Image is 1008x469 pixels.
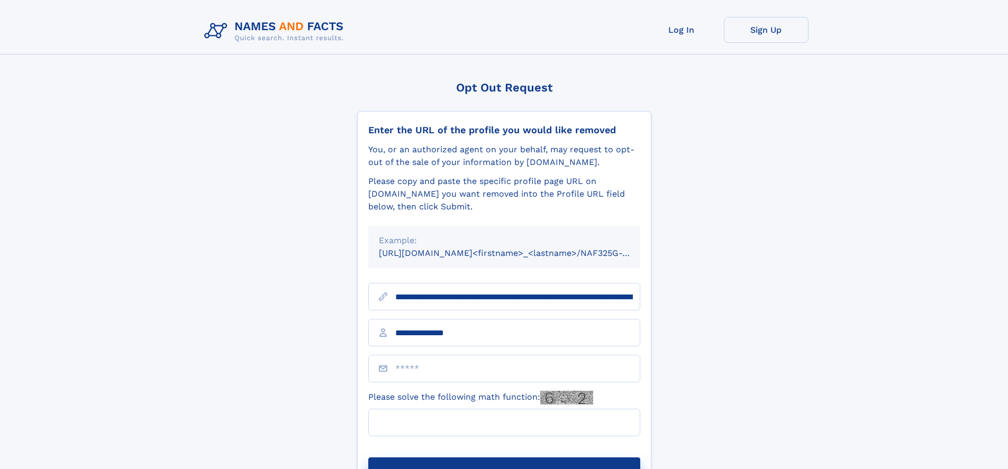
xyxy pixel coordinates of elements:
div: You, or an authorized agent on your behalf, may request to opt-out of the sale of your informatio... [368,143,640,169]
img: Logo Names and Facts [200,17,352,45]
div: Example: [379,234,630,247]
div: Please copy and paste the specific profile page URL on [DOMAIN_NAME] you want removed into the Pr... [368,175,640,213]
a: Sign Up [724,17,809,43]
small: [URL][DOMAIN_NAME]<firstname>_<lastname>/NAF325G-xxxxxxxx [379,248,660,258]
a: Log In [639,17,724,43]
label: Please solve the following math function: [368,391,593,404]
div: Opt Out Request [357,81,651,94]
div: Enter the URL of the profile you would like removed [368,124,640,136]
